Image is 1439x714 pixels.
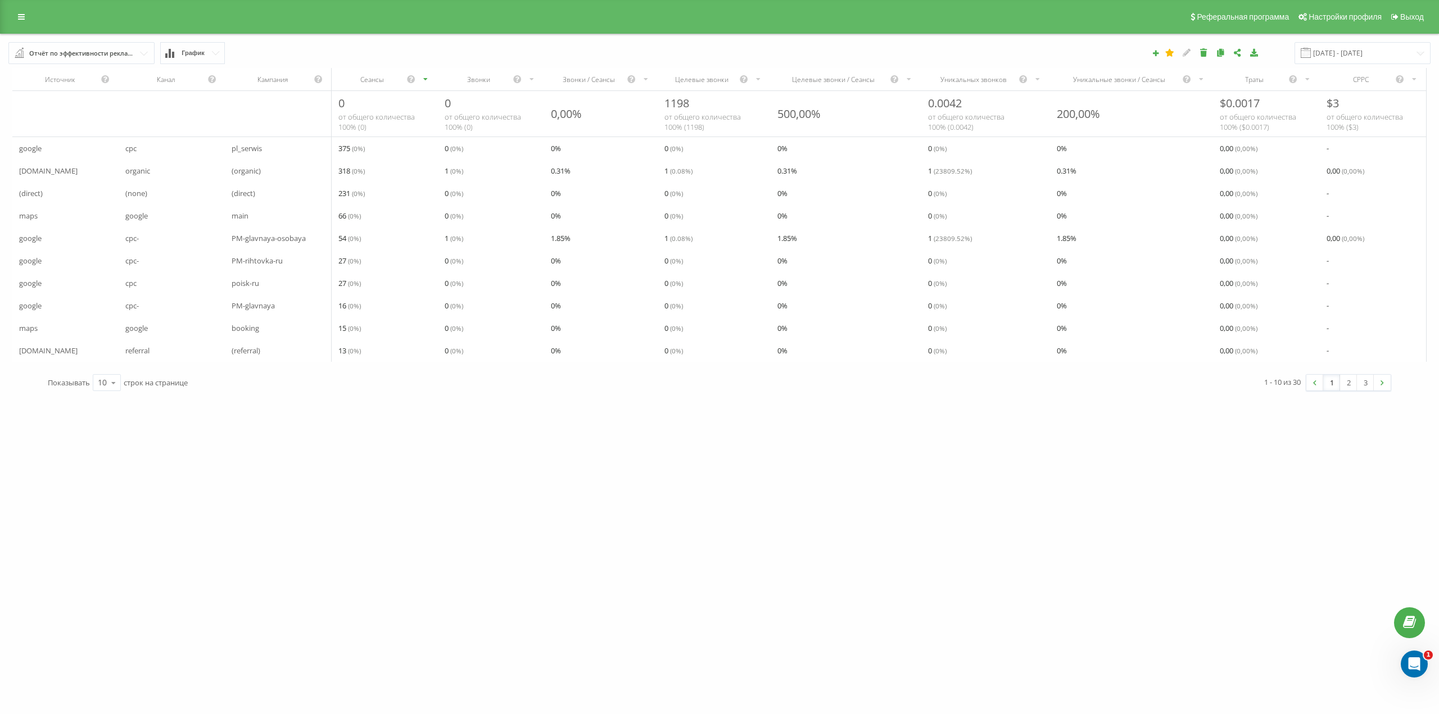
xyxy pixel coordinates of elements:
span: ( 0 %) [670,301,683,310]
span: ( 0 %) [450,166,463,175]
span: 27 [338,254,361,267]
i: Скачать отчет [1250,48,1259,56]
span: 1 [445,164,463,178]
span: 0 [928,299,947,312]
span: ( 0 %) [670,189,683,198]
span: 0,00 [1220,187,1257,200]
span: 0 % [777,321,788,335]
span: ( 0 %) [670,279,683,288]
span: cpc- [125,231,139,245]
span: 0 [664,142,683,155]
span: 0 % [1057,209,1067,222]
span: 0 % [551,344,561,357]
span: ( 0 %) [670,144,683,153]
span: (direct) [232,187,255,200]
span: poisk-ru [232,276,259,290]
span: 0 % [1057,344,1067,357]
span: 0 [928,344,947,357]
span: ( 0,00 %) [1235,256,1257,265]
div: Источник [19,75,101,84]
span: 0,00 [1327,164,1364,178]
span: 15 [338,321,361,335]
span: 0 % [551,254,561,267]
div: CPPC [1327,75,1395,84]
span: от общего количества 100% ( 1198 ) [664,112,741,132]
i: Создать отчет [1152,49,1160,56]
span: 0 [928,142,947,155]
span: ( 0,00 %) [1235,279,1257,288]
span: 0 [445,344,463,357]
span: - [1327,344,1329,357]
span: $ 0.0017 [1220,95,1260,111]
span: ( 0 %) [348,234,361,243]
span: organic [125,164,150,178]
span: Показывать [48,378,90,388]
span: google [19,276,42,290]
span: 0,00 [1220,344,1257,357]
span: - [1327,321,1329,335]
span: ( 0 %) [450,256,463,265]
span: 1 [664,164,693,178]
span: 0,00 [1220,142,1257,155]
span: 1 [928,231,972,245]
span: ( 0 %) [934,256,947,265]
div: Уникальные звонки / Сеансы [1057,75,1182,84]
span: 0 % [777,209,788,222]
span: 0.31 % [551,164,571,178]
span: cpc [125,276,137,290]
span: ( 0,00 %) [1342,166,1364,175]
span: 0 [664,187,683,200]
span: 0 [664,344,683,357]
span: 1.85 % [1057,231,1076,245]
span: ( 0 %) [450,301,463,310]
span: 0,00 [1327,231,1364,245]
span: 1 [445,231,463,245]
span: ( 0.08 %) [670,234,693,243]
span: ( 0 %) [670,324,683,333]
span: 0.31 % [1057,164,1076,178]
span: 0 % [777,344,788,357]
span: google [19,231,42,245]
span: 0,00 [1220,276,1257,290]
span: main [232,209,248,222]
div: Кампания [232,75,313,84]
div: Уникальных звонков [928,75,1019,84]
div: Траты [1220,75,1288,84]
span: Реферальная программа [1197,12,1289,21]
span: PM-glavnaya [232,299,275,312]
span: ( 0 %) [934,346,947,355]
span: 0 % [777,299,788,312]
span: 0 % [551,321,561,335]
span: ( 0 %) [450,144,463,153]
span: ( 0 %) [670,211,683,220]
span: 0 [664,276,683,290]
span: 0.31 % [777,164,797,178]
span: 27 [338,276,361,290]
span: booking [232,321,259,335]
span: ( 0 %) [348,211,361,220]
span: cpc- [125,254,139,267]
span: ( 0,00 %) [1235,234,1257,243]
span: ( 0 %) [450,211,463,220]
span: ( 0 %) [934,144,947,153]
span: ( 0 %) [670,346,683,355]
span: 318 [338,164,365,178]
span: (organic) [232,164,261,178]
span: 0 % [1057,276,1067,290]
span: ( 0,00 %) [1235,166,1257,175]
span: 0 % [777,142,788,155]
span: 0 [928,276,947,290]
span: 0 % [1057,299,1067,312]
span: ( 0,00 %) [1342,234,1364,243]
span: 0,00 [1220,254,1257,267]
span: ( 0.08 %) [670,166,693,175]
span: строк на странице [124,378,188,388]
span: от общего количества 100% ( 0.0042 ) [928,112,1004,132]
span: (referral) [232,344,260,357]
i: Удалить отчет [1199,48,1209,56]
button: График [160,42,225,64]
span: 1.85 % [551,231,571,245]
span: 0,00 [1220,209,1257,222]
div: Целевые звонки [664,75,739,84]
div: 0,00% [551,106,582,121]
